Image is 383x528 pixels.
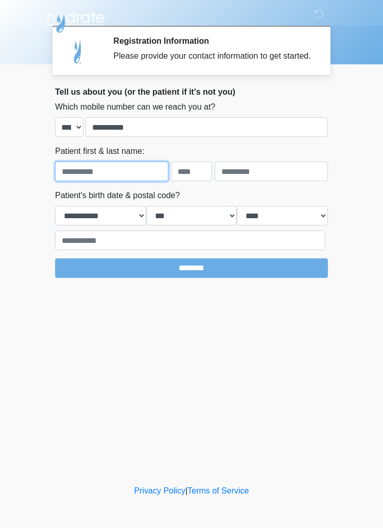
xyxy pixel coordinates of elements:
a: Privacy Policy [134,486,186,495]
label: Patient's birth date & postal code? [55,189,180,202]
a: | [185,486,187,495]
label: Which mobile number can we reach you at? [55,101,215,113]
div: Please provide your contact information to get started. [113,50,312,62]
h2: Tell us about you (or the patient if it's not you) [55,87,328,97]
img: Hydrate IV Bar - Chandler Logo [45,8,107,33]
a: Terms of Service [187,486,249,495]
img: Agent Avatar [63,36,94,67]
label: Patient first & last name: [55,145,144,157]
